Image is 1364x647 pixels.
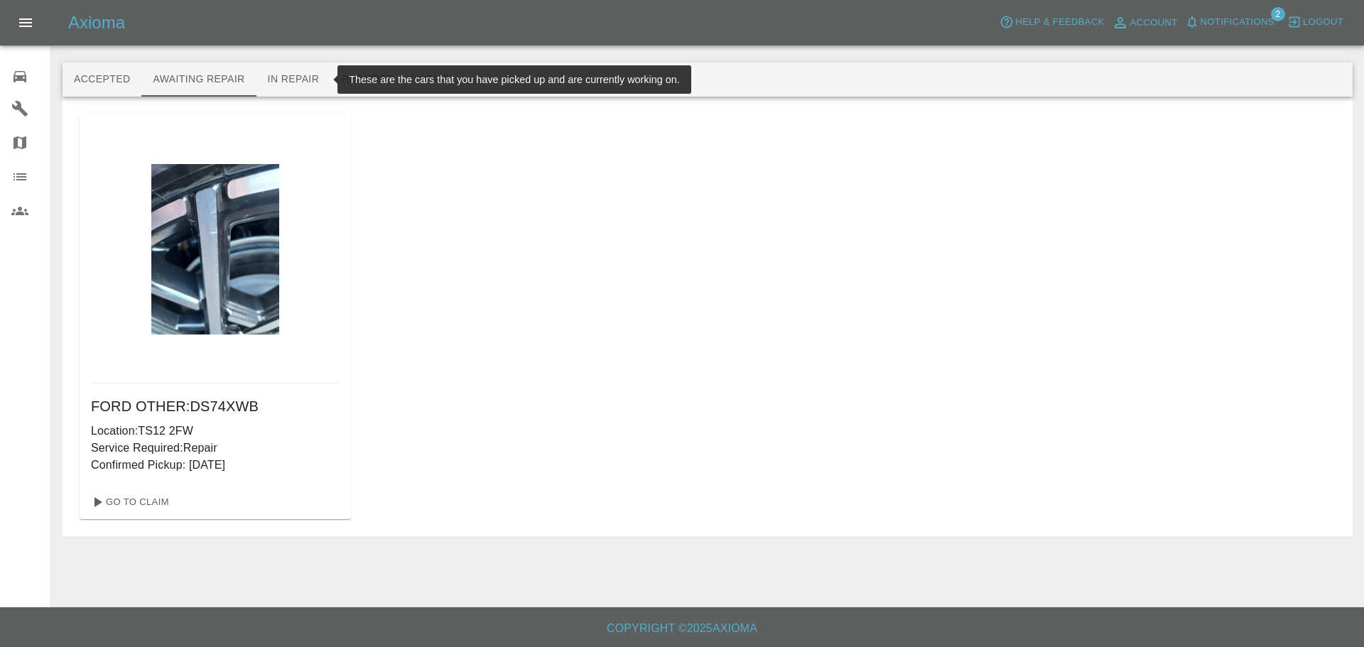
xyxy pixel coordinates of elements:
[1284,11,1347,33] button: Logout
[9,6,43,40] button: Open drawer
[256,62,331,97] button: In Repair
[1130,15,1178,31] span: Account
[1015,14,1104,31] span: Help & Feedback
[1271,7,1285,21] span: 2
[63,62,141,97] button: Accepted
[85,491,173,513] a: Go To Claim
[91,395,340,418] h6: FORD Other : DS74XWB
[68,11,125,34] h5: Axioma
[1181,11,1278,33] button: Notifications
[1201,14,1274,31] span: Notifications
[141,62,256,97] button: Awaiting Repair
[1303,14,1343,31] span: Logout
[91,423,340,440] p: Location: TS12 2FW
[91,457,340,474] p: Confirmed Pickup: [DATE]
[996,11,1108,33] button: Help & Feedback
[1108,11,1181,34] a: Account
[406,62,470,97] button: Paid
[91,440,340,457] p: Service Required: Repair
[11,619,1353,638] h6: Copyright © 2025 Axioma
[330,62,406,97] button: Repaired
